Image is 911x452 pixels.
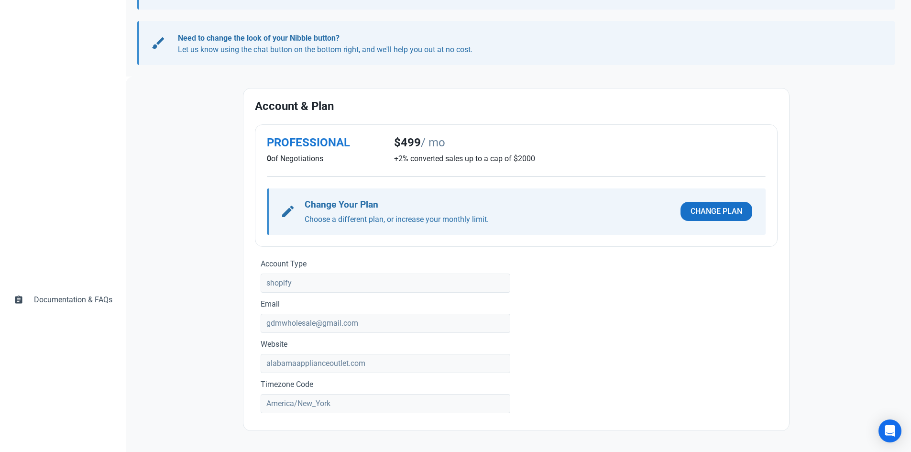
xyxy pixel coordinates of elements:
[267,153,383,165] p: of Negotiations
[261,314,511,333] input: gdmwholesale@gmail.com
[421,136,445,149] span: / mo
[261,258,511,270] label: Account Type
[267,136,383,149] h2: PROFESSIONAL
[305,198,672,212] h2: Change Your Plan
[691,206,742,217] span: Change Plan
[394,136,765,149] h2: $499
[261,354,511,373] input: alabamaapplianceoutlet.com
[681,202,752,221] button: Change Plan
[178,33,340,43] b: Need to change the look of your Nibble button?
[280,204,296,219] span: mode_edit
[878,419,901,442] div: Open Intercom Messenger
[255,100,778,113] h2: Account & Plan
[261,379,511,390] label: Timezone Code
[261,394,511,413] input: America/New_York
[394,153,765,165] p: +2% converted sales up to a cap of $2000
[261,339,511,350] label: Website
[305,214,672,225] p: Choose a different plan, or increase your monthly limit.
[261,298,511,310] label: Email
[34,294,112,306] span: Documentation & FAQs
[8,288,118,311] a: assignmentDocumentation & FAQs
[151,35,166,51] span: brush
[267,154,271,163] b: 0
[261,274,511,293] input: shopify
[14,294,23,304] span: assignment
[178,33,872,55] p: Let us know using the chat button on the bottom right, and we'll help you out at no cost.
